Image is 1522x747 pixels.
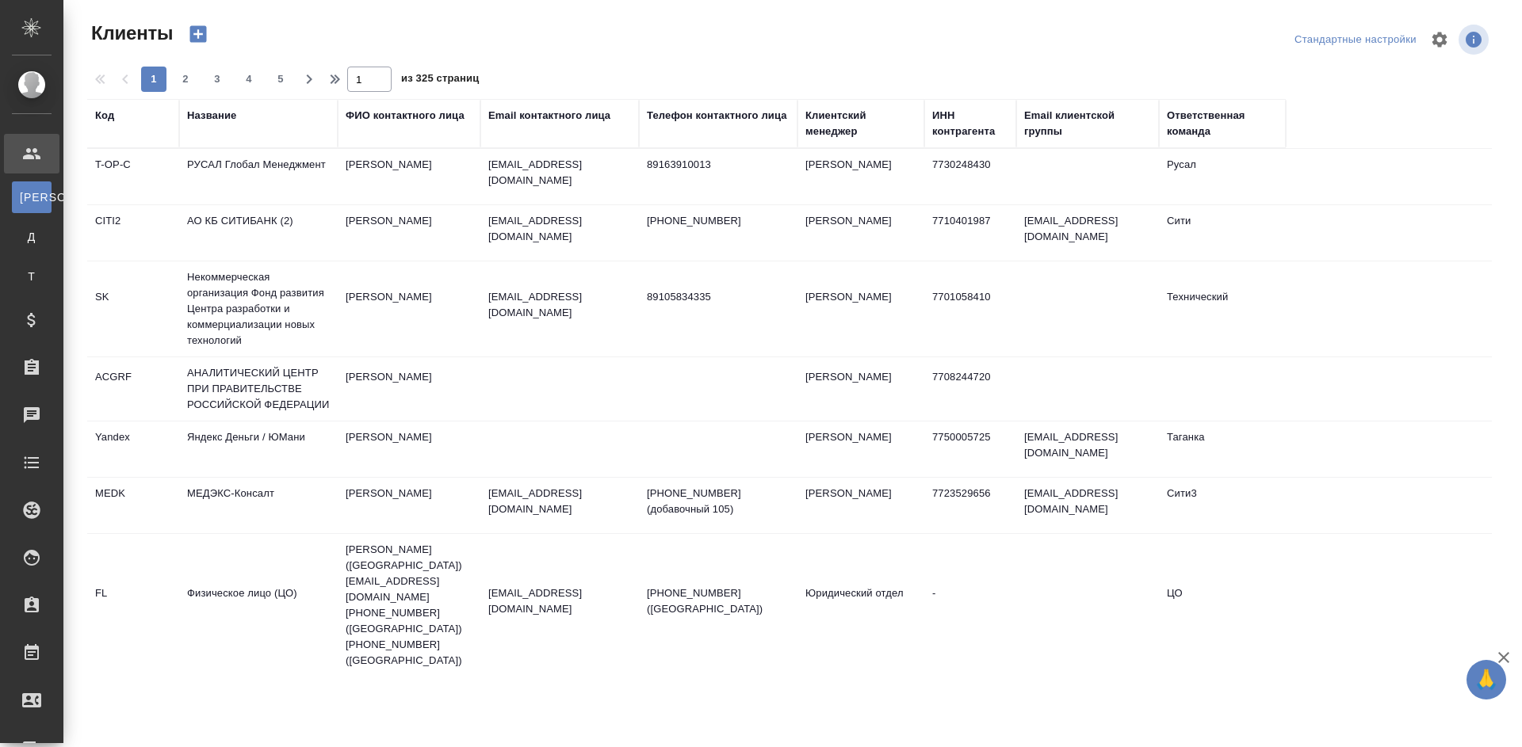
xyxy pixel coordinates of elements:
[647,213,790,229] p: [PHONE_NUMBER]
[1159,421,1286,477] td: Таганка
[205,71,230,87] span: 3
[1459,25,1492,55] span: Посмотреть информацию
[1159,478,1286,533] td: Сити3
[924,478,1016,533] td: 7723529656
[95,108,114,124] div: Код
[205,67,230,92] button: 3
[924,205,1016,261] td: 7710401987
[12,261,52,292] a: Т
[488,157,631,189] p: [EMAIL_ADDRESS][DOMAIN_NAME]
[179,478,338,533] td: МЕДЭКС-Консалт
[87,577,179,633] td: FL
[338,478,480,533] td: [PERSON_NAME]
[87,421,179,477] td: Yandex
[488,108,610,124] div: Email контактного лица
[179,577,338,633] td: Физическое лицо (ЦО)
[20,269,44,284] span: Т
[1467,660,1506,699] button: 🙏
[1024,108,1151,139] div: Email клиентской группы
[401,69,479,92] span: из 325 страниц
[488,486,631,517] p: [EMAIL_ADDRESS][DOMAIN_NAME]
[797,421,924,477] td: [PERSON_NAME]
[87,361,179,417] td: ACGRF
[1016,205,1159,261] td: [EMAIL_ADDRESS][DOMAIN_NAME]
[797,281,924,337] td: [PERSON_NAME]
[173,67,198,92] button: 2
[179,421,338,477] td: Яндекс Деньги / ЮМани
[179,261,338,356] td: Некоммерческая организация Фонд развития Центра разработки и коммерциализации новых технологий
[173,71,198,87] span: 2
[338,421,480,477] td: [PERSON_NAME]
[647,486,790,517] p: [PHONE_NUMBER] (добавочный 105)
[647,585,790,617] p: [PHONE_NUMBER] ([GEOGRAPHIC_DATA])
[87,281,179,337] td: SK
[1016,478,1159,533] td: [EMAIL_ADDRESS][DOMAIN_NAME]
[87,205,179,261] td: CITI2
[924,577,1016,633] td: -
[488,213,631,245] p: [EMAIL_ADDRESS][DOMAIN_NAME]
[488,585,631,617] p: [EMAIL_ADDRESS][DOMAIN_NAME]
[797,205,924,261] td: [PERSON_NAME]
[338,534,480,676] td: [PERSON_NAME] ([GEOGRAPHIC_DATA]) [EMAIL_ADDRESS][DOMAIN_NAME] [PHONE_NUMBER] ([GEOGRAPHIC_DATA])...
[236,67,262,92] button: 4
[797,149,924,204] td: [PERSON_NAME]
[924,281,1016,337] td: 7701058410
[924,421,1016,477] td: 7750005725
[1473,663,1500,696] span: 🙏
[346,108,465,124] div: ФИО контактного лица
[179,357,338,421] td: АНАЛИТИЧЕСКИЙ ЦЕНТР ПРИ ПРАВИТЕЛЬСТВЕ РОССИЙСКОЙ ФЕДЕРАЦИИ
[12,181,52,213] a: [PERSON_NAME]
[179,205,338,261] td: АО КБ СИТИБАНК (2)
[20,189,44,205] span: [PERSON_NAME]
[797,478,924,533] td: [PERSON_NAME]
[1421,21,1459,59] span: Настроить таблицу
[1159,577,1286,633] td: ЦО
[1291,28,1421,52] div: split button
[236,71,262,87] span: 4
[1167,108,1278,139] div: Ответственная команда
[797,361,924,417] td: [PERSON_NAME]
[87,149,179,204] td: T-OP-C
[20,229,44,245] span: Д
[179,21,217,48] button: Создать
[932,108,1008,139] div: ИНН контрагента
[805,108,916,139] div: Клиентский менеджер
[338,205,480,261] td: [PERSON_NAME]
[87,478,179,533] td: MEDK
[924,361,1016,417] td: 7708244720
[12,221,52,253] a: Д
[924,149,1016,204] td: 7730248430
[1159,281,1286,337] td: Технический
[647,289,790,305] p: 89105834335
[268,71,293,87] span: 5
[488,289,631,321] p: [EMAIL_ADDRESS][DOMAIN_NAME]
[338,361,480,417] td: [PERSON_NAME]
[1159,205,1286,261] td: Сити
[797,577,924,633] td: Юридический отдел
[87,21,173,46] span: Клиенты
[647,108,787,124] div: Телефон контактного лица
[268,67,293,92] button: 5
[1159,149,1286,204] td: Русал
[187,108,236,124] div: Название
[647,157,790,173] p: 89163910013
[338,149,480,204] td: [PERSON_NAME]
[179,149,338,204] td: РУСАЛ Глобал Менеджмент
[1016,421,1159,477] td: [EMAIL_ADDRESS][DOMAIN_NAME]
[338,281,480,337] td: [PERSON_NAME]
